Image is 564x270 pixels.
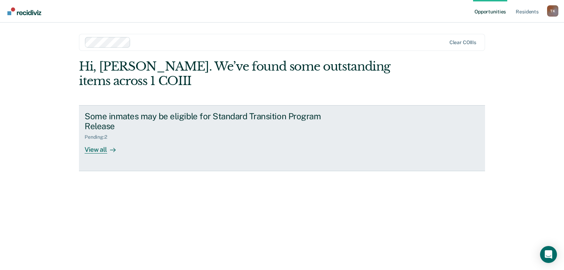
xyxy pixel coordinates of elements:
[79,59,404,88] div: Hi, [PERSON_NAME]. We’ve found some outstanding items across 1 COIII
[79,105,485,171] a: Some inmates may be eligible for Standard Transition Program ReleasePending:2View all
[547,5,558,17] button: Profile dropdown button
[85,140,124,154] div: View all
[449,40,476,46] div: Clear COIIIs
[7,7,41,15] img: Recidiviz
[85,134,113,140] div: Pending : 2
[85,111,332,132] div: Some inmates may be eligible for Standard Transition Program Release
[547,5,558,17] div: T K
[540,246,557,263] div: Open Intercom Messenger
